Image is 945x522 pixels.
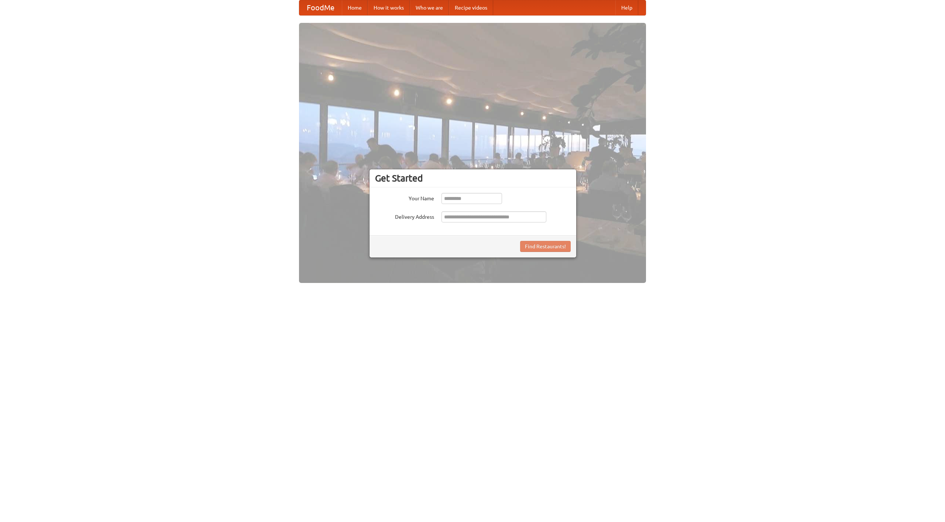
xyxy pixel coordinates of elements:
h3: Get Started [375,173,571,184]
a: How it works [368,0,410,15]
label: Delivery Address [375,211,434,221]
a: Recipe videos [449,0,493,15]
a: FoodMe [299,0,342,15]
a: Help [615,0,638,15]
label: Your Name [375,193,434,202]
a: Who we are [410,0,449,15]
a: Home [342,0,368,15]
button: Find Restaurants! [520,241,571,252]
